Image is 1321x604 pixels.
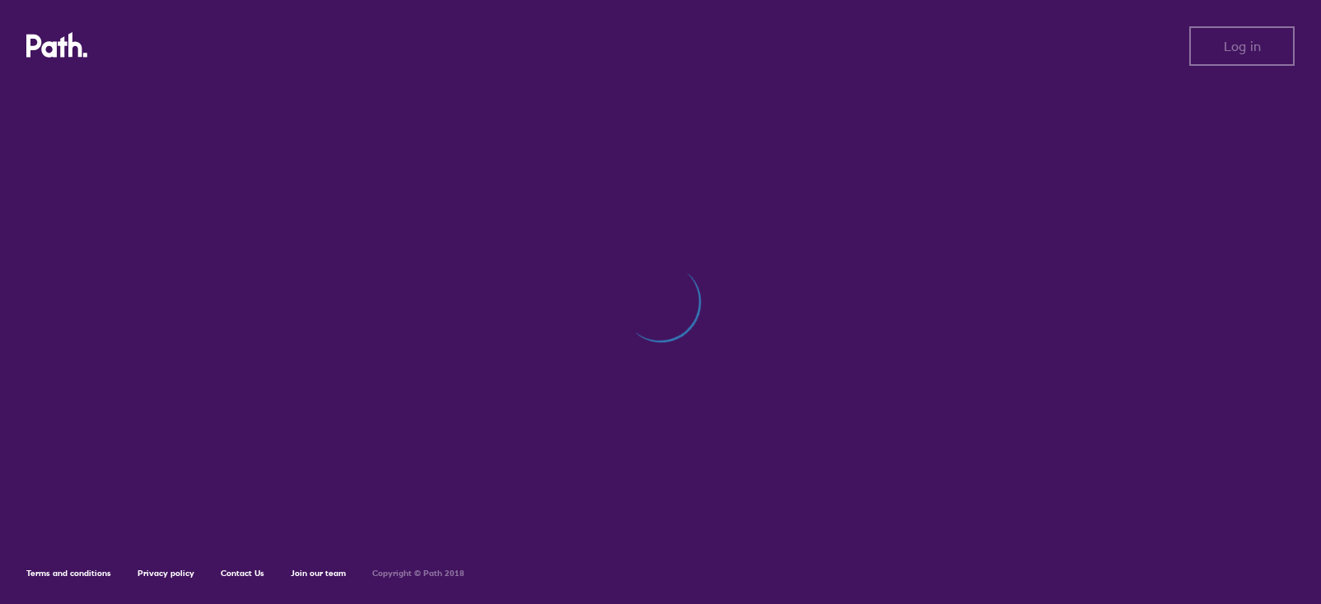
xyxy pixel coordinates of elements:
[26,568,111,578] a: Terms and conditions
[372,569,464,578] h6: Copyright © Path 2018
[221,568,264,578] a: Contact Us
[138,568,194,578] a: Privacy policy
[1224,39,1261,53] span: Log in
[291,568,346,578] a: Join our team
[1189,26,1295,66] button: Log in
